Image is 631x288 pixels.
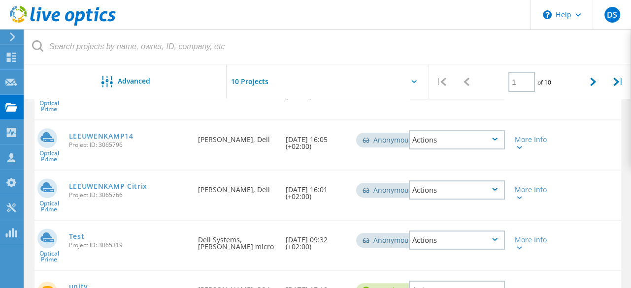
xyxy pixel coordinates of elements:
[34,100,64,112] span: Optical Prime
[281,171,351,210] div: [DATE] 16:01 (+02:00)
[281,221,351,260] div: [DATE] 09:32 (+02:00)
[356,133,422,147] div: Anonymous
[356,233,422,248] div: Anonymous
[193,120,281,153] div: [PERSON_NAME], Dell
[543,10,552,19] svg: \n
[409,180,504,200] div: Actions
[34,150,64,162] span: Optical Prime
[515,236,552,250] div: More Info
[356,183,422,198] div: Anonymous
[34,251,64,262] span: Optical Prime
[193,221,281,260] div: Dell Systems, [PERSON_NAME] micro
[429,64,454,99] div: |
[515,186,552,200] div: More Info
[10,21,116,28] a: Live Optics Dashboard
[515,86,552,100] div: More Info
[34,201,64,212] span: Optical Prime
[281,120,351,160] div: [DATE] 16:05 (+02:00)
[118,78,150,85] span: Advanced
[606,64,631,99] div: |
[69,242,188,248] span: Project ID: 3065319
[537,78,551,86] span: of 10
[409,130,504,149] div: Actions
[69,142,188,148] span: Project ID: 3065796
[515,136,552,150] div: More Info
[69,233,85,240] a: Test
[69,133,133,140] a: LEEUWENKAMP14
[607,11,617,19] span: DS
[69,192,188,198] span: Project ID: 3065766
[69,183,148,190] a: LEEUWENKAMP Citrix
[409,230,504,250] div: Actions
[193,171,281,203] div: [PERSON_NAME], Dell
